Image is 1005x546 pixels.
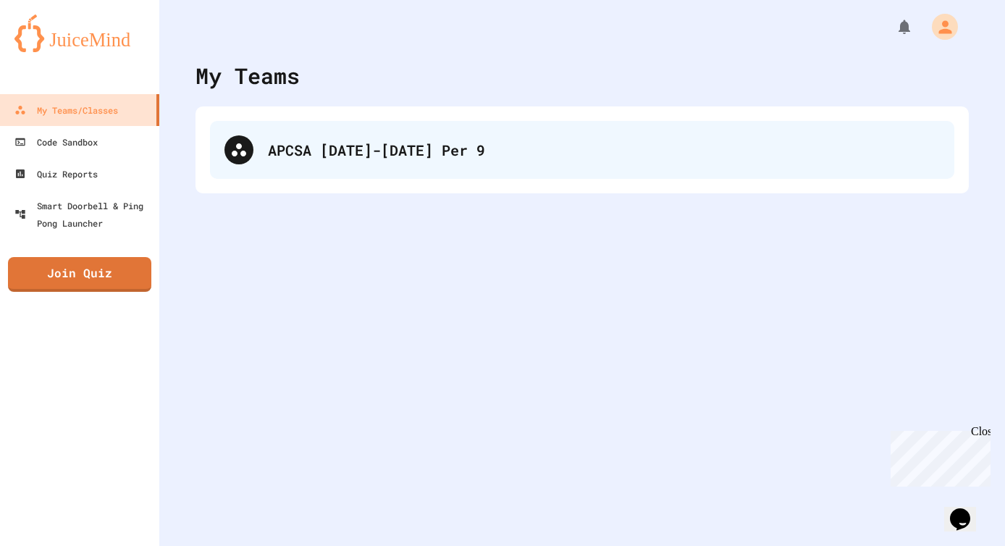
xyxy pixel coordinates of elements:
[14,14,145,52] img: logo-orange.svg
[944,488,991,532] iframe: chat widget
[268,139,940,161] div: APCSA [DATE]-[DATE] Per 9
[14,101,118,119] div: My Teams/Classes
[14,165,98,182] div: Quiz Reports
[14,133,98,151] div: Code Sandbox
[869,14,917,39] div: My Notifications
[6,6,100,92] div: Chat with us now!Close
[210,121,954,179] div: APCSA [DATE]-[DATE] Per 9
[885,425,991,487] iframe: chat widget
[195,59,300,92] div: My Teams
[917,10,962,43] div: My Account
[14,197,154,232] div: Smart Doorbell & Ping Pong Launcher
[8,257,151,292] a: Join Quiz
